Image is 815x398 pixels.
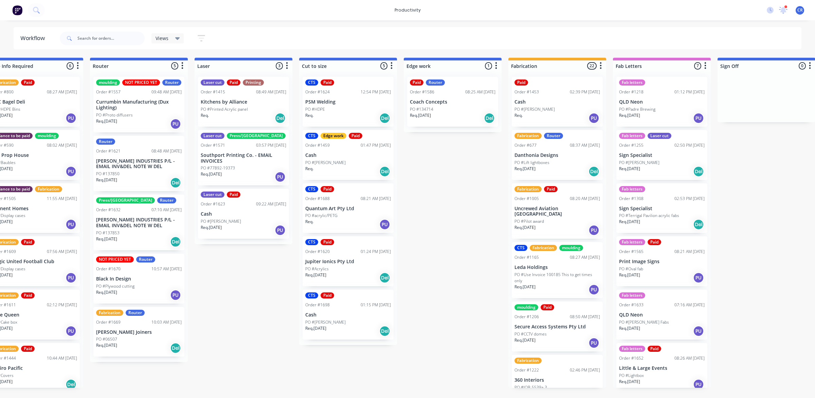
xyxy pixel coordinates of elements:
[275,225,286,236] div: PU
[96,139,115,145] div: Router
[96,342,117,348] p: Req. [DATE]
[379,272,390,283] div: Del
[198,130,289,186] div: Laser cutPress/[GEOGRAPHIC_DATA]Order #157103:57 PM [DATE]Southport Printing Co. - EMAIL INVOICES...
[198,77,289,127] div: Laser cutPaidPrintingOrder #141508:49 AM [DATE]Kitchens by AlliancePO #Printed Acrylic panelReq.Del
[305,166,313,172] p: Req.
[693,272,704,283] div: PU
[305,142,330,148] div: Order #1459
[514,254,539,260] div: Order #1165
[201,192,224,198] div: Laser cut
[96,89,121,95] div: Order #1557
[514,196,539,202] div: Order #1005
[66,219,76,230] div: PU
[47,249,77,255] div: 07:56 AM [DATE]
[93,195,184,250] div: Press/[GEOGRAPHIC_DATA]RouterOrder #163207:10 AM [DATE][PERSON_NAME] INDUSTRIES P/L - EMAIL INV&D...
[619,302,644,308] div: Order #1633
[151,148,182,154] div: 08:48 AM [DATE]
[514,384,547,391] p: PO #JOB-5539a-3
[201,165,235,171] p: PO #77892-19373
[484,113,495,124] div: Del
[305,196,330,202] div: Order #1688
[514,142,537,148] div: Order #677
[619,292,645,298] div: Fab letters
[256,201,286,207] div: 09:22 AM [DATE]
[96,148,121,154] div: Order #1621
[305,79,318,86] div: CTS
[201,152,286,164] p: Southport Printing Co. - EMAIL INVOICES
[391,5,424,15] div: productivity
[93,254,184,304] div: NOT PRICED YETRouterOrder #167010:57 AM [DATE]Black In DesignPO #Plywood cuttingReq.[DATE]PU
[619,325,640,331] p: Req. [DATE]
[693,219,704,230] div: Del
[541,304,554,310] div: Paid
[21,239,35,245] div: Paid
[198,189,289,239] div: Laser cutPaidOrder #162309:22 AM [DATE]CashPO #[PERSON_NAME]Req.[DATE]PU
[201,133,224,139] div: Laser cut
[674,196,705,202] div: 02:53 PM [DATE]
[619,142,644,148] div: Order #1255
[619,312,705,318] p: QLD Neon
[512,242,603,298] div: CTSFabricationmouldingOrder #116508:27 AM [DATE]Leda HoldingsPO #Use Invoice 100185 This to get t...
[514,377,600,383] p: 360 Interiors
[616,183,707,233] div: Fab lettersOrder #130802:53 PM [DATE]Sign SpecialistPO #Terrigal Pavilion acrylic fabsReq.[DATE]Del
[201,218,241,224] p: PO #[PERSON_NAME]
[156,35,168,42] span: Views
[693,166,704,177] div: Del
[170,177,181,188] div: Del
[619,160,659,166] p: PO #[PERSON_NAME]
[47,142,77,148] div: 08:02 AM [DATE]
[96,112,133,118] p: PO #Proto diffusers
[227,79,240,86] div: Paid
[21,292,35,298] div: Paid
[410,99,495,105] p: Coach Concepts
[305,186,318,192] div: CTS
[674,142,705,148] div: 02:50 PM [DATE]
[305,219,313,225] p: Req.
[619,249,644,255] div: Order #1565
[797,7,803,13] span: CR
[20,34,48,42] div: Workflow
[379,326,390,337] div: Del
[170,343,181,354] div: Del
[305,152,391,158] p: Cash
[514,265,600,270] p: Leda Holdings
[514,206,600,217] p: Uncrewed Aviation [GEOGRAPHIC_DATA]
[570,254,600,260] div: 08:27 AM [DATE]
[305,325,326,331] p: Req. [DATE]
[570,142,600,148] div: 08:37 AM [DATE]
[96,171,120,177] p: PO #137850
[693,113,704,124] div: PU
[619,152,705,158] p: Sign Specialist
[616,343,707,393] div: Fab lettersPaidOrder #165208:26 AM [DATE]Little & Large EventsPO #LightboxReq.[DATE]PU
[303,130,394,180] div: CTSEdge workPaidOrder #145901:47 PM [DATE]CashPO #[PERSON_NAME]Req.Del
[66,272,76,283] div: PU
[96,177,117,183] p: Req. [DATE]
[514,324,600,330] p: Secure Access Systems Pty Ltd
[426,79,445,86] div: Router
[619,319,669,325] p: PO #[PERSON_NAME] Fabs
[514,337,536,343] p: Req. [DATE]
[47,302,77,308] div: 02:12 PM [DATE]
[410,112,431,119] p: Req. [DATE]
[305,266,329,272] p: PO #Acrylics
[514,106,555,112] p: PO #[PERSON_NAME]
[361,196,391,202] div: 08:21 AM [DATE]
[162,79,181,86] div: Router
[305,272,326,278] p: Req. [DATE]
[530,245,557,251] div: Fabrication
[96,266,121,272] div: Order #1670
[305,239,318,245] div: CTS
[303,77,394,127] div: CTSPaidOrder #162412:54 PM [DATE]PSM WeldingPO #HDPEReq.Del
[619,196,644,202] div: Order #1308
[619,89,644,95] div: Order #1218
[514,186,542,192] div: Fabrication
[157,197,176,203] div: Router
[47,355,77,361] div: 10:44 AM [DATE]
[96,118,117,124] p: Req. [DATE]
[544,186,558,192] div: Paid
[349,133,362,139] div: Paid
[544,133,563,139] div: Router
[616,290,707,340] div: Fab lettersOrder #163307:16 AM [DATE]QLD NeonPO #[PERSON_NAME] FabsReq.[DATE]PU
[170,236,181,247] div: Del
[151,319,182,325] div: 10:03 AM [DATE]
